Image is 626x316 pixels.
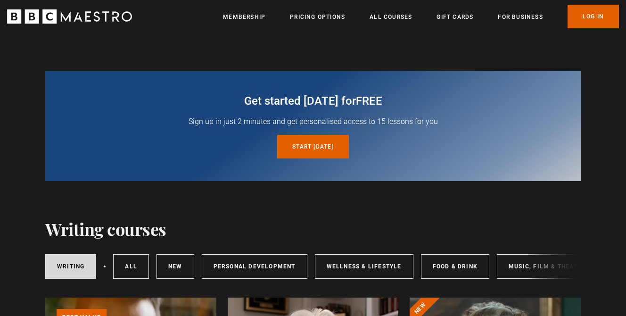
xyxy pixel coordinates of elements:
[7,9,132,24] svg: BBC Maestro
[437,12,473,22] a: Gift Cards
[223,12,265,22] a: Membership
[568,5,619,28] a: Log In
[45,254,96,279] a: Writing
[113,254,149,279] a: All
[45,219,166,239] h1: Writing courses
[68,93,558,108] h2: Get started [DATE] for
[421,254,489,279] a: Food & Drink
[497,254,597,279] a: Music, Film & Theatre
[156,254,194,279] a: New
[277,135,348,158] a: Start [DATE]
[498,12,543,22] a: For business
[370,12,412,22] a: All Courses
[356,94,382,108] span: free
[315,254,413,279] a: Wellness & Lifestyle
[223,5,619,28] nav: Primary
[290,12,345,22] a: Pricing Options
[202,254,307,279] a: Personal Development
[68,116,558,127] p: Sign up in just 2 minutes and get personalised access to 15 lessons for you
